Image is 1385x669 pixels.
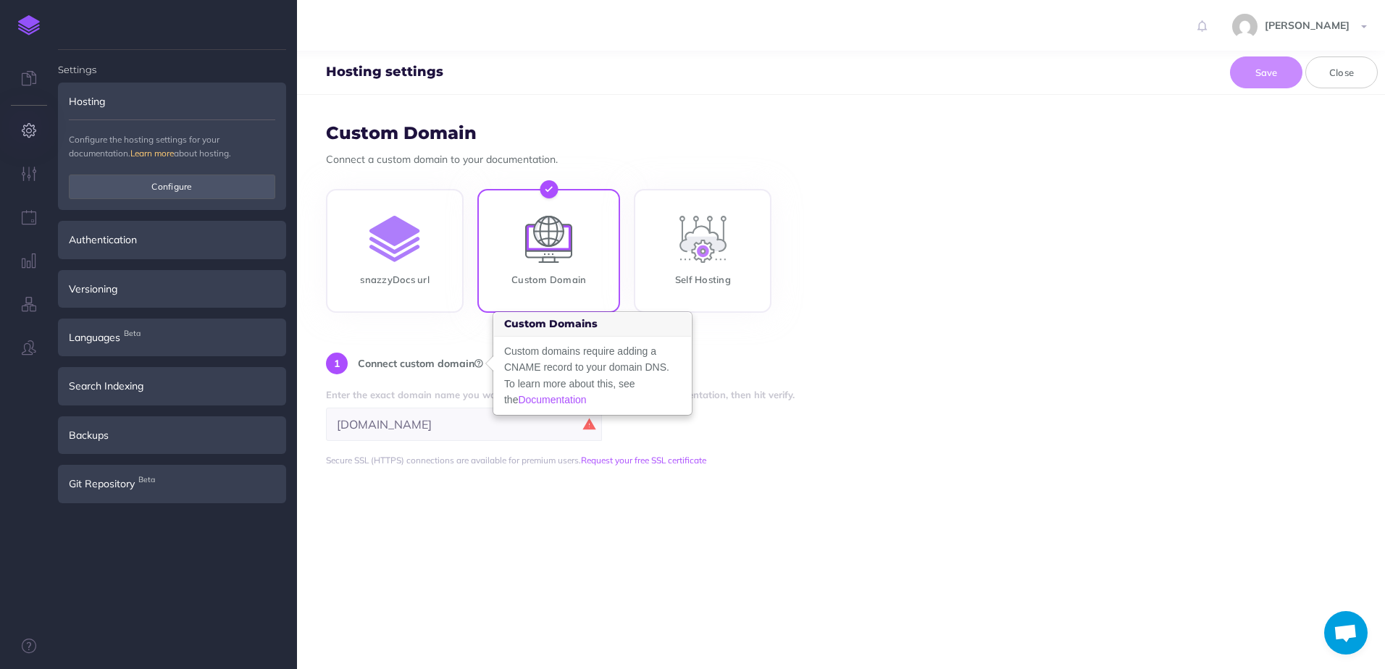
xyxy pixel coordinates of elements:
h3: Custom Domains [494,313,691,336]
div: Backups [58,416,286,454]
a: Documentation [518,394,586,405]
img: 8f9d8884780ca165f2c8878f20d438d1.jpg [1232,14,1258,39]
div: Versioning [58,270,286,308]
p: Connect custom domain [358,355,483,371]
div: Search Indexing [58,367,286,405]
h3: Custom Domain [326,124,1356,143]
a: Request your free SSL certificate [581,455,706,466]
div: Authentication [58,221,286,258]
div: Open chat [1324,611,1368,655]
h4: Hosting settings [326,65,443,80]
div: Git RepositoryBeta [58,465,286,502]
img: logo-mark.svg [18,15,40,35]
span: [PERSON_NAME] [1258,19,1357,32]
button: Configure [69,174,275,199]
span: Beta [120,326,144,341]
p: Connect a custom domain to your documentation. [326,151,1356,167]
h4: Settings [58,50,286,75]
span: Git Repository [69,476,135,492]
span: Languages [69,329,120,345]
label: Enter the exact domain name you want people to see when visiting your documentation, then hit ver... [326,387,1356,403]
p: Configure the hosting settings for your documentation. about hosting. [69,132,275,160]
button: Close [1305,56,1378,88]
a: Learn more [130,148,174,159]
div: Custom domains require adding a CNAME record to your domain DNS. To learn more about this, see the [494,337,691,415]
div: LanguagesBeta [58,319,286,356]
div: Hosting [58,83,286,120]
span: Beta [135,472,159,487]
span: Secure SSL (HTTPS) connections are available for premium users. [326,455,706,466]
button: Save [1230,56,1302,88]
div: 1 [326,353,348,374]
input: docs.your-domain.com [326,408,602,441]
